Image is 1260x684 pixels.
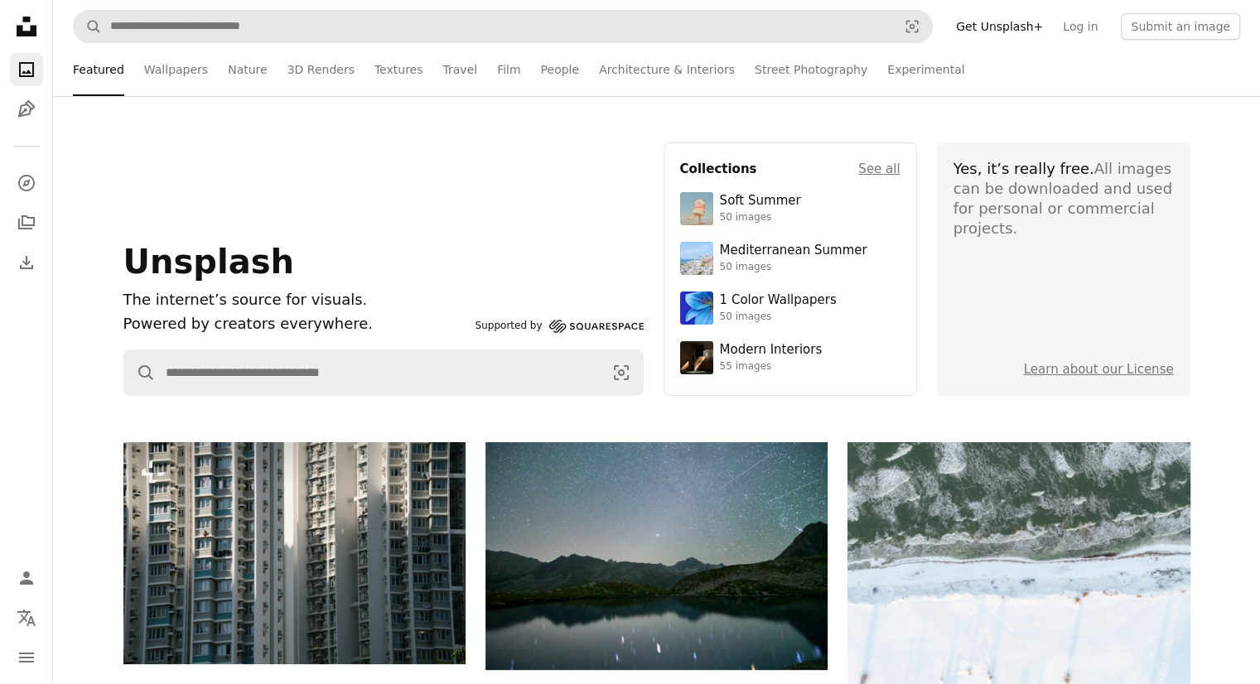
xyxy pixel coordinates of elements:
button: Submit an image [1121,13,1240,40]
button: Visual search [892,11,932,42]
img: premium_photo-1747189286942-bc91257a2e39 [680,341,713,374]
img: premium_photo-1688045582333-c8b6961773e0 [680,291,713,325]
img: premium_photo-1688410049290-d7394cc7d5df [680,242,713,275]
a: Experimental [887,43,964,96]
div: Modern Interiors [720,342,823,359]
span: Unsplash [123,243,294,281]
a: Travel [442,43,477,96]
a: Photos [10,53,43,86]
p: Powered by creators everywhere. [123,312,469,336]
button: Search Unsplash [74,11,102,42]
button: Visual search [600,350,643,395]
a: 1 Color Wallpapers50 images [680,291,900,325]
div: Mediterranean Summer [720,243,867,259]
a: Snow covered landscape with frozen water [847,562,1190,577]
button: Search Unsplash [124,350,156,395]
a: Wallpapers [144,43,208,96]
a: 3D Renders [287,43,355,96]
a: See all [858,159,900,179]
h4: Collections [680,159,757,179]
div: 50 images [720,211,801,224]
a: Explore [10,166,43,200]
a: Textures [374,43,423,96]
button: Language [10,601,43,634]
a: Supported by [476,316,644,336]
div: Soft Summer [720,193,801,210]
a: Soft Summer50 images [680,192,900,225]
div: 50 images [720,261,867,274]
a: Log in [1053,13,1108,40]
a: Tall apartment buildings with many windows and balconies. [123,545,466,560]
a: Download History [10,246,43,279]
div: 1 Color Wallpapers [720,292,837,309]
div: All images can be downloaded and used for personal or commercial projects. [953,159,1174,238]
a: Log in / Sign up [10,561,43,595]
a: Film [497,43,520,96]
a: Architecture & Interiors [599,43,735,96]
div: 50 images [720,311,837,324]
a: Get Unsplash+ [946,13,1053,40]
a: Learn about our License [1024,362,1174,377]
span: Yes, it’s really free. [953,160,1094,177]
button: Menu [10,641,43,674]
a: Illustrations [10,93,43,126]
a: Home — Unsplash [10,10,43,46]
img: Tall apartment buildings with many windows and balconies. [123,442,466,664]
a: Starry night sky over a calm mountain lake [485,548,828,563]
img: premium_photo-1749544311043-3a6a0c8d54af [680,192,713,225]
a: Street Photography [755,43,867,96]
a: Nature [228,43,267,96]
a: Mediterranean Summer50 images [680,242,900,275]
h1: The internet’s source for visuals. [123,288,469,312]
div: 55 images [720,360,823,373]
img: Starry night sky over a calm mountain lake [485,442,828,670]
form: Find visuals sitewide [123,349,644,396]
a: Collections [10,206,43,239]
a: People [541,43,580,96]
form: Find visuals sitewide [73,10,933,43]
a: Modern Interiors55 images [680,341,900,374]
